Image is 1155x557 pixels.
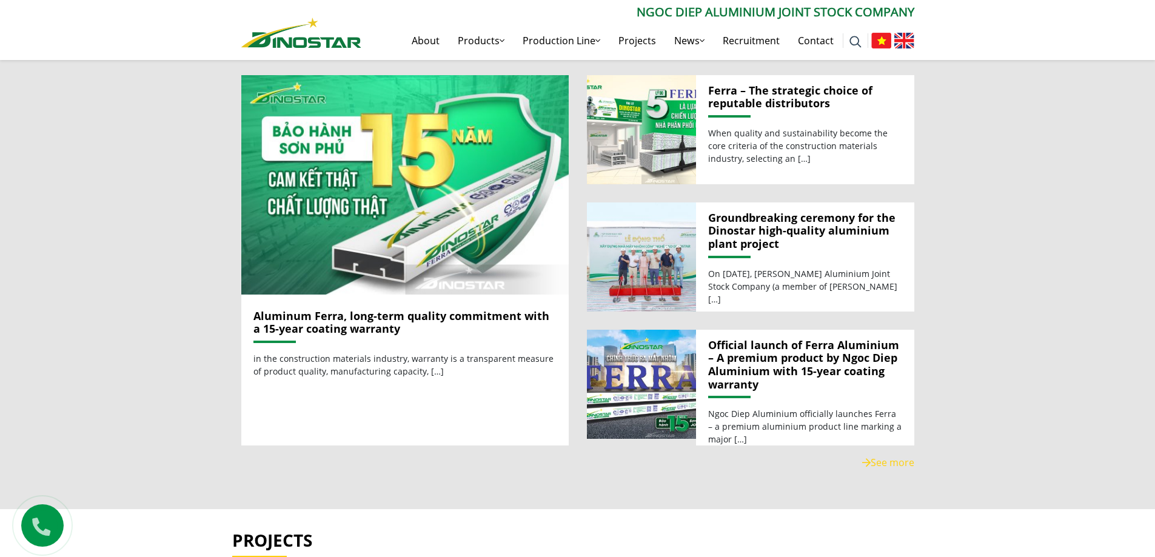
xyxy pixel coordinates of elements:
[708,407,902,445] p: Ngoc Diep Aluminium officially launches Ferra – a premium aluminium product line marking a major […]
[253,309,549,336] a: Aluminum Ferra, long-term quality commitment with a 15-year coating warranty
[862,456,914,469] a: See more
[871,33,891,48] img: Tiếng Việt
[586,75,695,184] img: Ferra – The strategic choice of reputable distributors
[708,267,902,305] p: On [DATE], [PERSON_NAME] Aluminium Joint Stock Company (a member of [PERSON_NAME] […]
[514,21,609,60] a: Production Line
[789,21,843,60] a: Contact
[587,75,696,184] a: Ferra – The strategic choice of reputable distributors
[708,212,902,251] a: Groundbreaking ceremony for the Dinostar high-quality aluminium plant project
[241,15,361,47] a: Nhôm Dinostar
[587,330,696,439] a: Official launch of Ferra Aluminium – A premium product by Ngoc Diep Aluminium with 15-year coatin...
[403,21,449,60] a: About
[241,18,361,48] img: Nhôm Dinostar
[849,36,862,48] img: search
[714,21,789,60] a: Recruitment
[361,3,914,21] p: Ngoc Diep Aluminium Joint Stock Company
[586,202,695,312] img: Groundbreaking ceremony for the Dinostar high-quality aluminium plant project
[587,202,696,312] a: Groundbreaking ceremony for the Dinostar high-quality aluminium plant project
[449,21,514,60] a: Products
[708,84,902,110] a: Ferra – The strategic choice of reputable distributors
[708,339,902,391] a: Official launch of Ferra Aluminium – A premium product by Ngoc Diep Aluminium with 15-year coatin...
[708,127,902,165] p: When quality and sustainability become the core criteria of the construction materials industry, ...
[609,21,665,60] a: Projects
[232,529,312,552] a: projects
[253,352,557,378] p: in the construction materials industry, warranty is a transparent measure of product quality, man...
[586,330,695,439] img: Official launch of Ferra Aluminium – A premium product by Ngoc Diep Aluminium with 15-year coatin...
[241,75,569,295] img: Aluminum Ferra, long-term quality commitment with a 15-year coating warranty
[665,21,714,60] a: News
